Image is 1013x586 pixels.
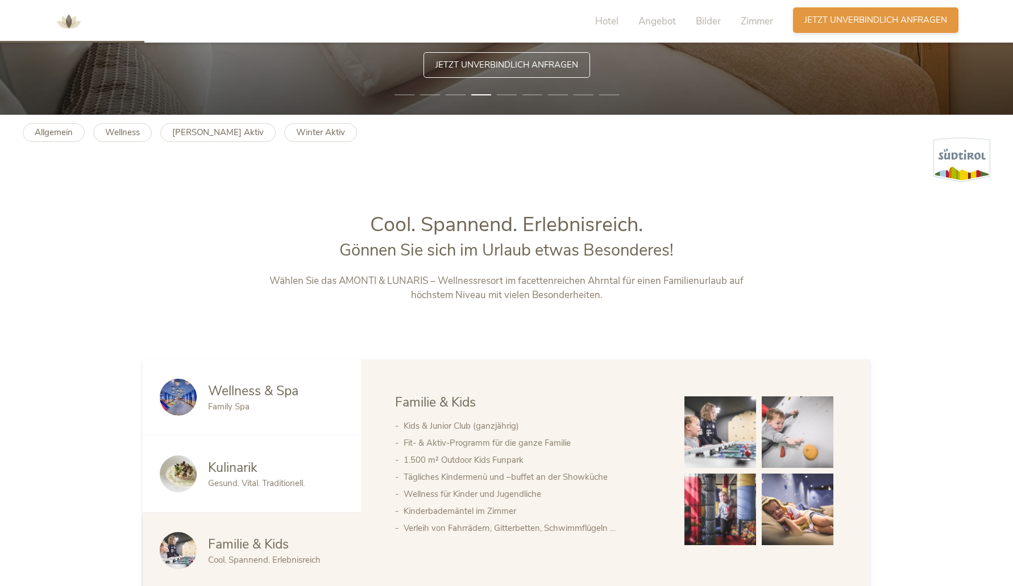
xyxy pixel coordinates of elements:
[638,15,676,28] span: Angebot
[404,434,662,451] li: Fit- & Aktiv-Programm für die ganze Familie
[208,535,289,553] span: Familie & Kids
[404,468,662,485] li: Tägliches Kindermenü und –buffet an der Showküche
[105,127,140,138] b: Wellness
[404,485,662,503] li: Wellness für Kinder und Jugendliche
[296,127,345,138] b: Winter Aktiv
[741,15,773,28] span: Zimmer
[339,239,674,261] span: Gönnen Sie sich im Urlaub etwas Besonderes!
[35,127,73,138] b: Allgemein
[404,520,662,537] li: Verleih von Fahrrädern, Gitterbetten, Schwimmflügeln …
[208,401,250,412] span: Family Spa
[404,451,662,468] li: 1.500 m² Outdoor Kids Funpark
[933,137,990,182] img: Südtirol
[595,15,618,28] span: Hotel
[93,123,152,142] a: Wellness
[160,123,276,142] a: [PERSON_NAME] Aktiv
[404,417,662,434] li: Kids & Junior Club (ganzjährig)
[52,17,86,25] a: AMONTI & LUNARIS Wellnessresort
[208,382,298,400] span: Wellness & Spa
[23,123,85,142] a: Allgemein
[269,274,744,303] p: Wählen Sie das AMONTI & LUNARIS – Wellnessresort im facettenreichen Ahrntal für einen Familienurl...
[208,554,321,566] span: Cool. Spannend. Erlebnisreich
[395,394,476,411] span: Familie & Kids
[284,123,357,142] a: Winter Aktiv
[208,459,258,476] span: Kulinarik
[696,15,721,28] span: Bilder
[435,59,578,71] span: Jetzt unverbindlich anfragen
[172,127,264,138] b: [PERSON_NAME] Aktiv
[370,211,643,238] span: Cool. Spannend. Erlebnisreich.
[804,14,947,26] span: Jetzt unverbindlich anfragen
[208,478,305,489] span: Gesund. Vital. Traditionell.
[52,5,86,39] img: AMONTI & LUNARIS Wellnessresort
[404,503,662,520] li: Kinderbademäntel im Zimmer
